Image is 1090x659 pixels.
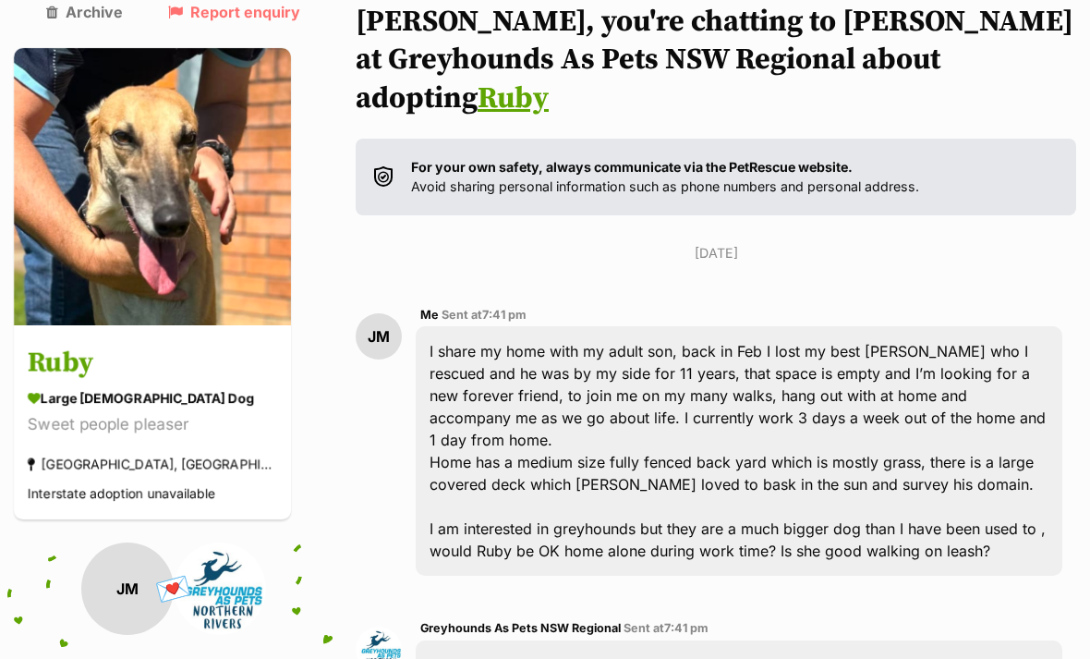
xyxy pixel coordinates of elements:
div: large [DEMOGRAPHIC_DATA] Dog [28,388,277,408]
h3: Ruby [28,342,277,384]
div: [GEOGRAPHIC_DATA], [GEOGRAPHIC_DATA] [28,451,277,476]
div: JM [81,543,174,635]
span: Greyhounds As Pets NSW Regional [420,621,621,635]
a: Ruby large [DEMOGRAPHIC_DATA] Dog Sweet people pleaser [GEOGRAPHIC_DATA], [GEOGRAPHIC_DATA] Inter... [14,328,291,519]
span: 💌 [152,569,194,609]
span: 7:41 pm [664,621,708,635]
span: Sent at [624,621,708,635]
span: 7:41 pm [482,308,527,322]
span: Sent at [442,308,527,322]
span: Me [420,308,439,322]
h1: [PERSON_NAME], you're chatting to [PERSON_NAME] at Greyhounds As Pets NSW Regional about adopting [356,4,1076,119]
a: Archive [46,4,123,20]
strong: For your own safety, always communicate via the PetRescue website. [411,159,853,175]
a: Report enquiry [168,4,300,20]
img: Ruby [14,48,291,325]
p: [DATE] [356,243,1076,262]
div: Sweet people pleaser [28,412,277,437]
a: Ruby [478,80,549,117]
div: I share my home with my adult son, back in Feb I lost my best [PERSON_NAME] who I rescued and he ... [416,326,1062,576]
span: Interstate adoption unavailable [28,485,215,501]
p: Avoid sharing personal information such as phone numbers and personal address. [411,157,919,197]
img: Greyhounds As Pets NSW Regional profile pic [174,543,266,635]
div: JM [356,313,402,360]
